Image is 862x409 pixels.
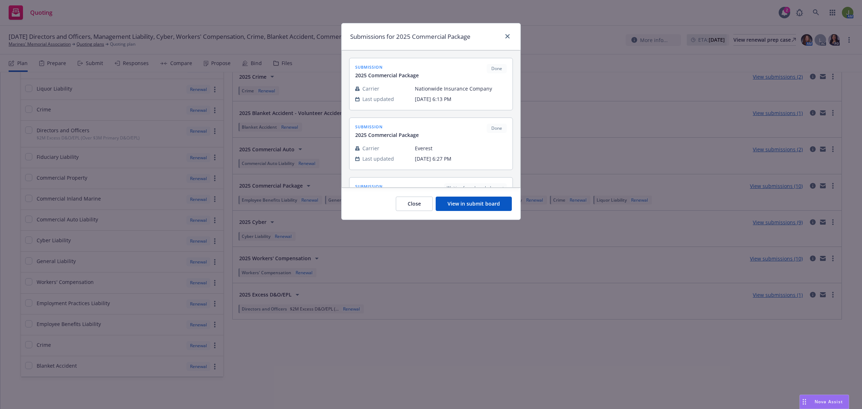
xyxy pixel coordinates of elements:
[815,399,843,405] span: Nova Assist
[362,144,379,152] span: Carrier
[800,395,849,409] button: Nova Assist
[355,183,419,189] span: submission
[362,155,394,162] span: Last updated
[800,395,809,409] div: Drag to move
[362,85,379,92] span: Carrier
[362,95,394,103] span: Last updated
[355,64,419,70] span: submission
[415,144,507,152] span: Everest
[355,131,419,139] span: 2025 Commercial Package
[350,32,471,41] h1: Submissions for 2025 Commercial Package
[355,72,419,79] span: 2025 Commercial Package
[415,155,507,162] span: [DATE] 6:27 PM
[436,197,512,211] button: View in submit board
[447,185,504,191] span: Waiting for acknowledgment
[355,124,419,130] span: submission
[415,85,507,92] span: Nationwide Insurance Company
[396,197,433,211] button: Close
[415,95,507,103] span: [DATE] 6:13 PM
[503,32,512,41] a: close
[490,65,504,72] span: Done
[490,125,504,132] span: Done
